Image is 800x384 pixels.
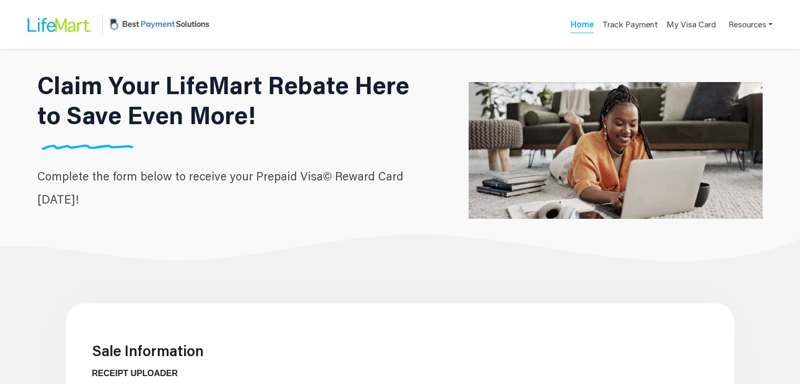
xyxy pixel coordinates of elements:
[571,18,594,33] a: Home
[19,7,212,42] a: LifeMart LogoBPS Logo
[19,8,98,42] img: LifeMart Logo
[92,342,708,360] h3: Sale Information
[37,70,426,130] h1: Claim Your LifeMart Rebate Here to Save Even More!
[92,367,186,380] label: RECEIPT UPLOADER
[469,28,763,273] img: LifeMart Hero
[37,165,426,211] p: Complete the form below to receive your Prepaid Visa© Reward Card [DATE]!
[666,14,716,35] a: My Visa Card
[602,18,658,34] a: Track Payment
[107,7,212,42] img: BPS Logo
[728,14,773,35] a: Resources
[37,144,138,150] img: Divider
